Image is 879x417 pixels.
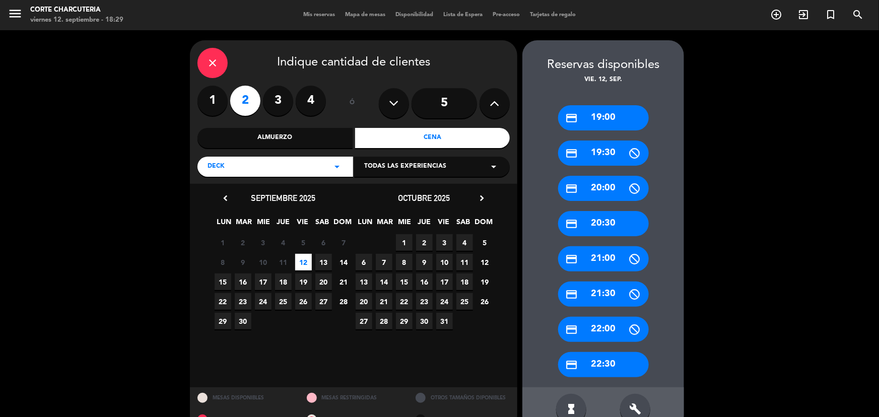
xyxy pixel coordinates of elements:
span: 5 [477,234,493,251]
span: 28 [376,313,392,329]
span: 3 [436,234,453,251]
span: octubre 2025 [398,193,450,203]
span: 5 [295,234,312,251]
span: 23 [235,293,251,310]
div: MESAS DISPONIBLES [190,387,299,409]
div: Reservas disponibles [522,55,684,75]
span: DECK [208,162,225,172]
span: 6 [315,234,332,251]
span: 10 [255,254,272,270]
label: 2 [230,86,260,116]
div: 22:30 [558,352,649,377]
span: 9 [416,254,433,270]
span: 19 [477,273,493,290]
span: 27 [315,293,332,310]
i: hourglass_full [565,403,577,415]
i: credit_card [566,112,578,124]
span: 31 [436,313,453,329]
span: 9 [235,254,251,270]
div: 20:30 [558,211,649,236]
span: 23 [416,293,433,310]
span: 19 [295,273,312,290]
span: Mis reservas [298,12,340,18]
span: 14 [335,254,352,270]
span: MIE [255,216,272,233]
span: 29 [396,313,413,329]
span: 20 [315,273,332,290]
span: DOM [334,216,351,233]
span: Mapa de mesas [340,12,390,18]
i: search [852,9,864,21]
span: SAB [455,216,472,233]
span: 11 [456,254,473,270]
i: credit_card [566,147,578,160]
span: VIE [295,216,311,233]
span: 12 [477,254,493,270]
span: 30 [416,313,433,329]
span: 17 [255,273,272,290]
span: 4 [456,234,473,251]
span: 14 [376,273,392,290]
span: 26 [477,293,493,310]
span: 11 [275,254,292,270]
span: 22 [215,293,231,310]
span: 27 [356,313,372,329]
span: 1 [215,234,231,251]
span: 10 [436,254,453,270]
span: 15 [396,273,413,290]
span: Disponibilidad [390,12,438,18]
span: 24 [255,293,272,310]
div: 21:30 [558,282,649,307]
span: 2 [235,234,251,251]
span: 8 [396,254,413,270]
div: ó [336,86,369,121]
span: 21 [376,293,392,310]
span: VIE [436,216,452,233]
span: 7 [376,254,392,270]
span: 18 [456,273,473,290]
span: 8 [215,254,231,270]
span: 22 [396,293,413,310]
span: 24 [436,293,453,310]
label: 3 [263,86,293,116]
i: chevron_right [477,193,487,203]
span: 13 [356,273,372,290]
label: 4 [296,86,326,116]
div: 19:00 [558,105,649,130]
div: Almuerzo [197,128,353,148]
span: 26 [295,293,312,310]
span: Pre-acceso [488,12,525,18]
span: 20 [356,293,372,310]
i: credit_card [566,359,578,371]
i: credit_card [566,218,578,230]
span: Lista de Espera [438,12,488,18]
span: 21 [335,273,352,290]
span: 6 [356,254,372,270]
i: build [629,403,641,415]
i: arrow_drop_down [331,161,343,173]
label: 1 [197,86,228,116]
span: MAR [377,216,393,233]
i: credit_card [566,253,578,265]
span: Todas las experiencias [364,162,446,172]
span: 4 [275,234,292,251]
div: 21:00 [558,246,649,271]
span: 16 [235,273,251,290]
span: Tarjetas de regalo [525,12,581,18]
span: JUE [275,216,292,233]
span: JUE [416,216,433,233]
span: 13 [315,254,332,270]
div: Indique cantidad de clientes [197,48,510,78]
span: 28 [335,293,352,310]
span: 3 [255,234,272,251]
i: credit_card [566,323,578,336]
div: 20:00 [558,176,649,201]
i: credit_card [566,182,578,195]
div: vie. 12, sep. [522,75,684,85]
i: chevron_left [220,193,231,203]
div: Cena [355,128,510,148]
span: 29 [215,313,231,329]
span: 18 [275,273,292,290]
i: close [207,57,219,69]
i: add_circle_outline [770,9,782,21]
